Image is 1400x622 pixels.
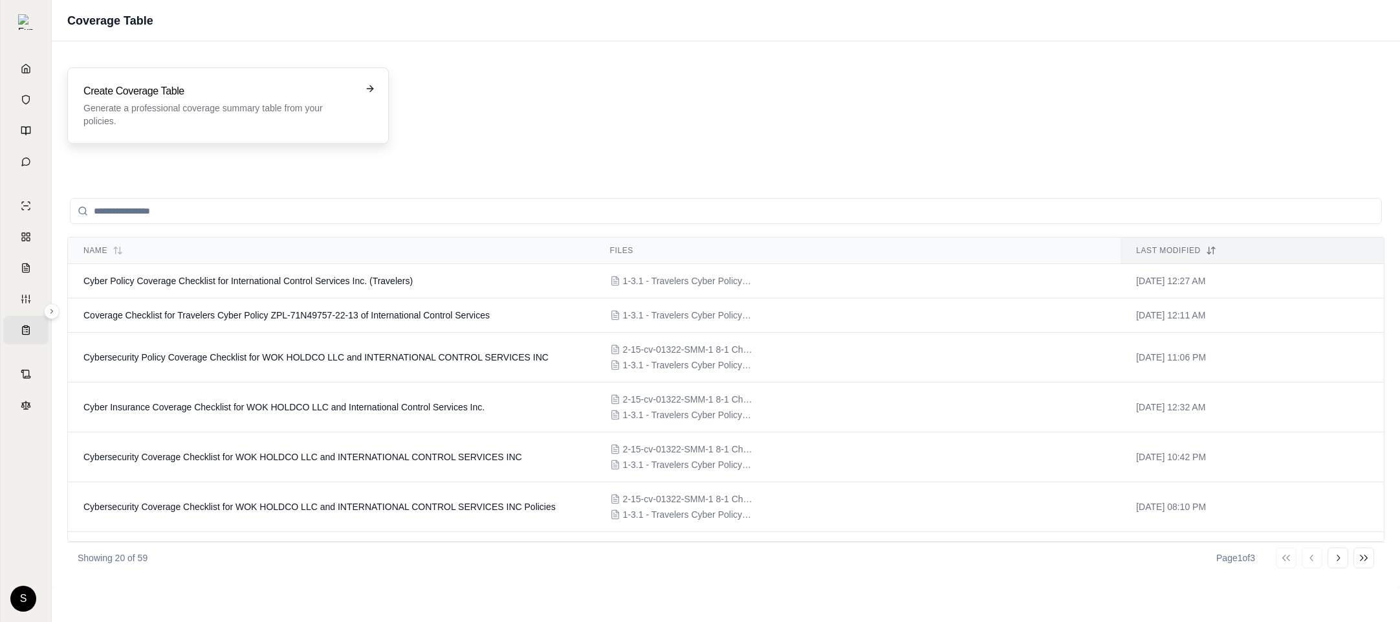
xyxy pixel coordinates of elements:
[1121,333,1384,383] td: [DATE] 11:06 PM
[3,117,49,145] a: Prompt Library
[3,148,49,176] a: Chat
[1121,482,1384,532] td: [DATE] 08:10 PM
[623,408,752,421] span: 1-3.1 - Travelers Cyber Policy40.pdf
[1121,383,1384,432] td: [DATE] 12:32 AM
[3,85,49,114] a: Documents Vault
[67,12,153,30] h1: Coverage Table
[623,343,752,356] span: 2-15-cv-01322-SMM-1 8-1 Chubb Cyber2.pdf
[623,274,752,287] span: 1-3.1 - Travelers Cyber Policy40.pdf
[10,586,36,612] div: S
[13,9,39,35] button: Expand sidebar
[3,254,49,282] a: Claim Coverage
[83,452,522,462] span: Cybersecurity Coverage Checklist for WOK HOLDCO LLC and INTERNATIONAL CONTROL SERVICES INC
[623,493,752,505] span: 2-15-cv-01322-SMM-1 8-1 Chubb Cyber2.pdf
[83,310,490,320] span: Coverage Checklist for Travelers Cyber Policy ZPL-71N49757-22-13 of International Control Services
[3,316,49,344] a: Coverage Table
[595,238,1121,264] th: Files
[83,276,413,286] span: Cyber Policy Coverage Checklist for International Control Services Inc. (Travelers)
[83,402,485,412] span: Cyber Insurance Coverage Checklist for WOK HOLDCO LLC and International Control Services Inc.
[1121,532,1384,582] td: [DATE] 03:24 PM
[1136,245,1368,256] div: Last modified
[83,245,579,256] div: Name
[623,508,752,521] span: 1-3.1 - Travelers Cyber Policy40.pdf
[3,54,49,83] a: Home
[18,14,34,30] img: Expand sidebar
[1216,551,1255,564] div: Page 1 of 3
[1121,432,1384,482] td: [DATE] 10:42 PM
[44,304,60,319] button: Expand sidebar
[1121,264,1384,298] td: [DATE] 12:27 AM
[3,192,49,220] a: Single Policy
[623,443,752,456] span: 2-15-cv-01322-SMM-1 8-1 Chubb Cyber2.pdf
[83,502,556,512] span: Cybersecurity Coverage Checklist for WOK HOLDCO LLC and INTERNATIONAL CONTROL SERVICES INC Policies
[1121,298,1384,333] td: [DATE] 12:11 AM
[83,102,355,128] p: Generate a professional coverage summary table from your policies.
[78,551,148,564] p: Showing 20 of 59
[83,352,549,362] span: Cybersecurity Policy Coverage Checklist for WOK HOLDCO LLC and INTERNATIONAL CONTROL SERVICES INC
[3,360,49,388] a: Contract Analysis
[3,391,49,419] a: Legal Search Engine
[83,83,355,99] h3: Create Coverage Table
[623,359,752,372] span: 1-3.1 - Travelers Cyber Policy40.pdf
[623,393,752,406] span: 2-15-cv-01322-SMM-1 8-1 Chubb Cyber2.pdf
[623,458,752,471] span: 1-3.1 - Travelers Cyber Policy40.pdf
[3,285,49,313] a: Custom Report
[623,309,752,322] span: 1-3.1 - Travelers Cyber Policy40.pdf
[3,223,49,251] a: Policy Comparisons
